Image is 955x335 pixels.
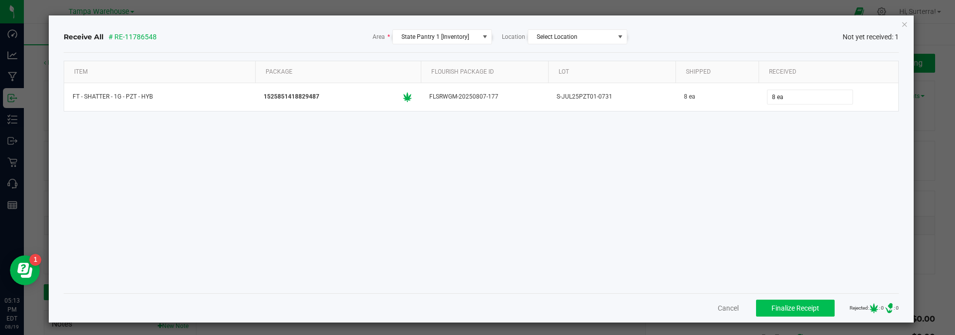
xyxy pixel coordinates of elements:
span: Rejected: : 0 : 0 [850,303,899,313]
div: Item [72,66,252,78]
span: 1525851418829487 [264,92,319,102]
iframe: Resource center unread badge [29,254,41,266]
div: Received [766,66,895,78]
span: Area [373,32,390,41]
div: Shipped [683,66,755,78]
a: Flourish Package IDSortable [429,66,544,78]
a: PackageSortable [263,66,417,78]
span: Location [502,32,525,41]
iframe: Resource center [10,255,40,285]
div: S-JUL25PZT01-0731 [554,90,669,104]
div: 8 ea [681,90,752,104]
span: State Pantry 1 [Inventory] [401,33,469,40]
input: 0 ea [767,90,853,104]
span: # RE-11786548 [108,32,157,42]
div: Flourish Package ID [429,66,544,78]
button: Cancel [718,303,739,313]
span: NO DATA FOUND [528,29,627,44]
span: Number of Delivery Device barcodes either fully or partially rejected [884,303,894,313]
a: LotSortable [556,66,671,78]
span: Finalize Receipt [771,304,819,312]
span: Select Location [537,33,577,40]
div: FT - SHATTER - 1G - PZT - HYB [70,90,249,104]
span: Number of Cannabis barcodes either fully or partially rejected [869,303,879,313]
a: ItemSortable [72,66,252,78]
div: Package [263,66,417,78]
button: Close [901,18,908,30]
button: Finalize Receipt [756,300,835,317]
div: FLSRWGM-20250807-177 [427,90,542,104]
a: ReceivedSortable [766,66,895,78]
span: Receive All [64,32,103,42]
div: Lot [556,66,671,78]
a: ShippedSortable [683,66,755,78]
span: Not yet received: 1 [843,32,899,42]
